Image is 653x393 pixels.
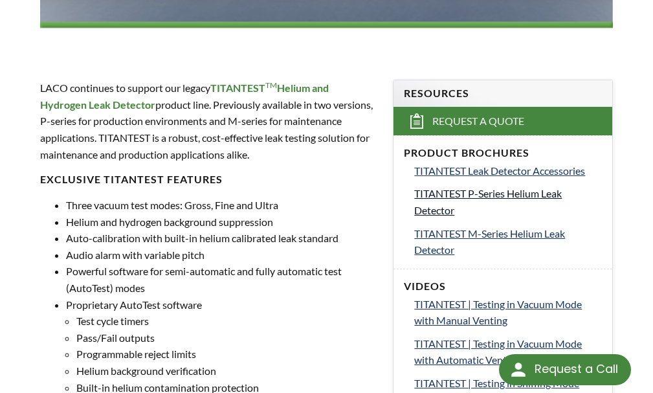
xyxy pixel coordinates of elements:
li: Helium background verification [76,363,377,379]
li: Three vacuum test modes: Gross, Fine and Ultra [66,197,377,214]
a: TITANTEST | Testing in Sniffing Mode [414,375,601,392]
div: Request a Call [535,354,618,384]
span: TITANTEST | Testing in Vacuum Mode with Automatic Venting [414,337,582,366]
h4: EXCLUSIVE TITANTEST FEATURES [40,173,377,186]
h4: Product Brochures [404,146,601,160]
span: TITANTEST | Testing in Sniffing Mode [414,377,579,389]
li: Test cycle timers [76,313,377,330]
li: Auto-calibration with built-in helium calibrated leak standard [66,230,377,247]
span: Request a Quote [432,115,524,128]
img: round button [508,359,529,380]
div: Request a Call [499,354,631,385]
li: Pass/Fail outputs [76,330,377,346]
p: LACO continues to support our legacy product line. Previously available in two versions, P-series... [40,80,377,163]
li: Audio alarm with variable pitch [66,247,377,264]
strong: TITANTEST Helium and Hydrogen Leak Detector [40,82,329,111]
li: Helium and hydrogen background suppression [66,214,377,230]
a: TITANTEST M-Series Helium Leak Detector [414,225,601,258]
a: Request a Quote [393,107,612,135]
a: TITANTEST | Testing in Vacuum Mode with Automatic Venting [414,335,601,368]
a: TITANTEST P-Series Helium Leak Detector [414,185,601,218]
span: TITANTEST | Testing in Vacuum Mode with Manual Venting [414,298,582,327]
li: Programmable reject limits [76,346,377,363]
span: TITANTEST M-Series Helium Leak Detector [414,227,565,256]
sup: TM [265,80,277,90]
a: TITANTEST | Testing in Vacuum Mode with Manual Venting [414,296,601,329]
li: Powerful software for semi-automatic and fully automatic test (AutoTest) modes [66,263,377,296]
h4: Resources [404,87,601,100]
span: TITANTEST Leak Detector Accessories [414,164,585,177]
a: TITANTEST Leak Detector Accessories [414,163,601,179]
h4: Videos [404,280,601,293]
span: TITANTEST P-Series Helium Leak Detector [414,187,562,216]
